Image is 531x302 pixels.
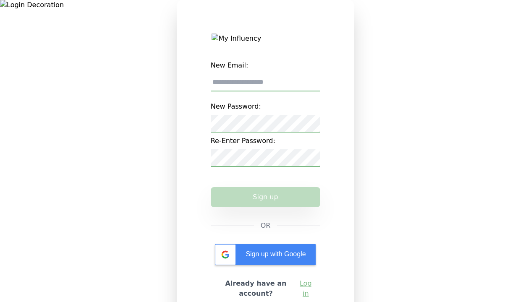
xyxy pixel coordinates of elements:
[211,57,321,74] label: New Email:
[246,250,306,258] span: Sign up with Google
[217,279,295,299] h2: Already have an account?
[211,133,321,149] label: Re-Enter Password:
[211,98,321,115] label: New Password:
[212,34,319,44] img: My Influency
[215,244,316,265] div: Sign up with Google
[261,221,271,231] span: OR
[298,279,314,299] a: Log in
[211,187,321,207] button: Sign up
